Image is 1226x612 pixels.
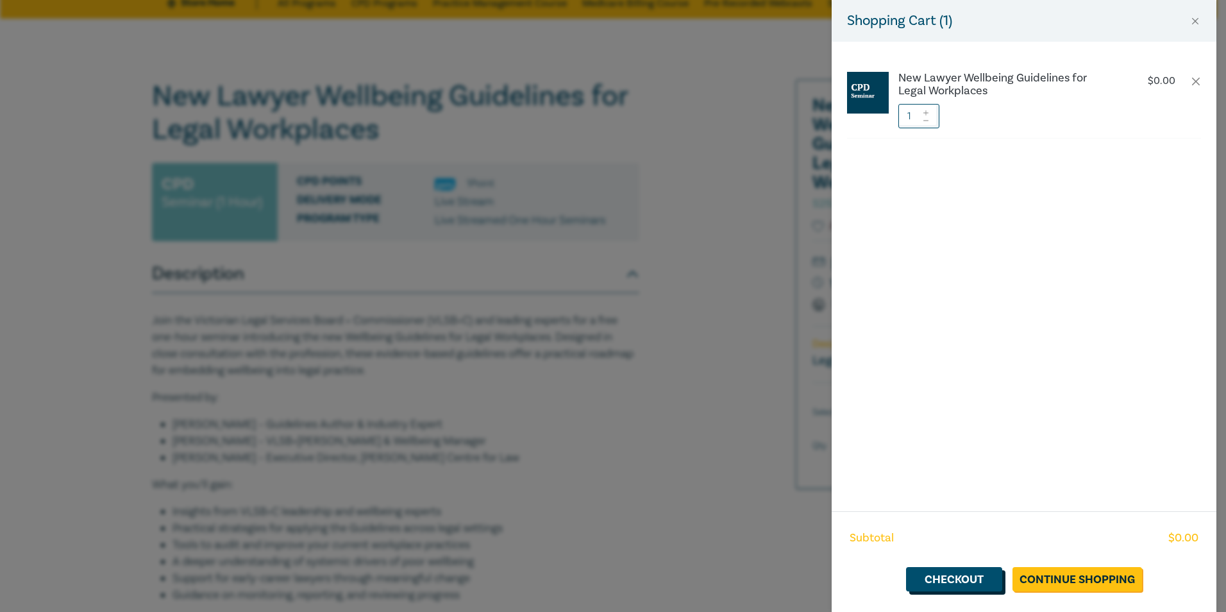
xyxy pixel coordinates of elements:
[1012,567,1142,591] a: Continue Shopping
[850,530,894,547] span: Subtotal
[847,72,889,114] img: CPD%20Seminar.jpg
[1168,530,1198,547] span: $ 0.00
[906,567,1002,591] a: Checkout
[847,10,952,31] h5: Shopping Cart ( 1 )
[1148,75,1175,87] p: $ 0.00
[898,104,939,128] input: 1
[1189,15,1201,27] button: Close
[898,72,1111,98] a: New Lawyer Wellbeing Guidelines for Legal Workplaces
